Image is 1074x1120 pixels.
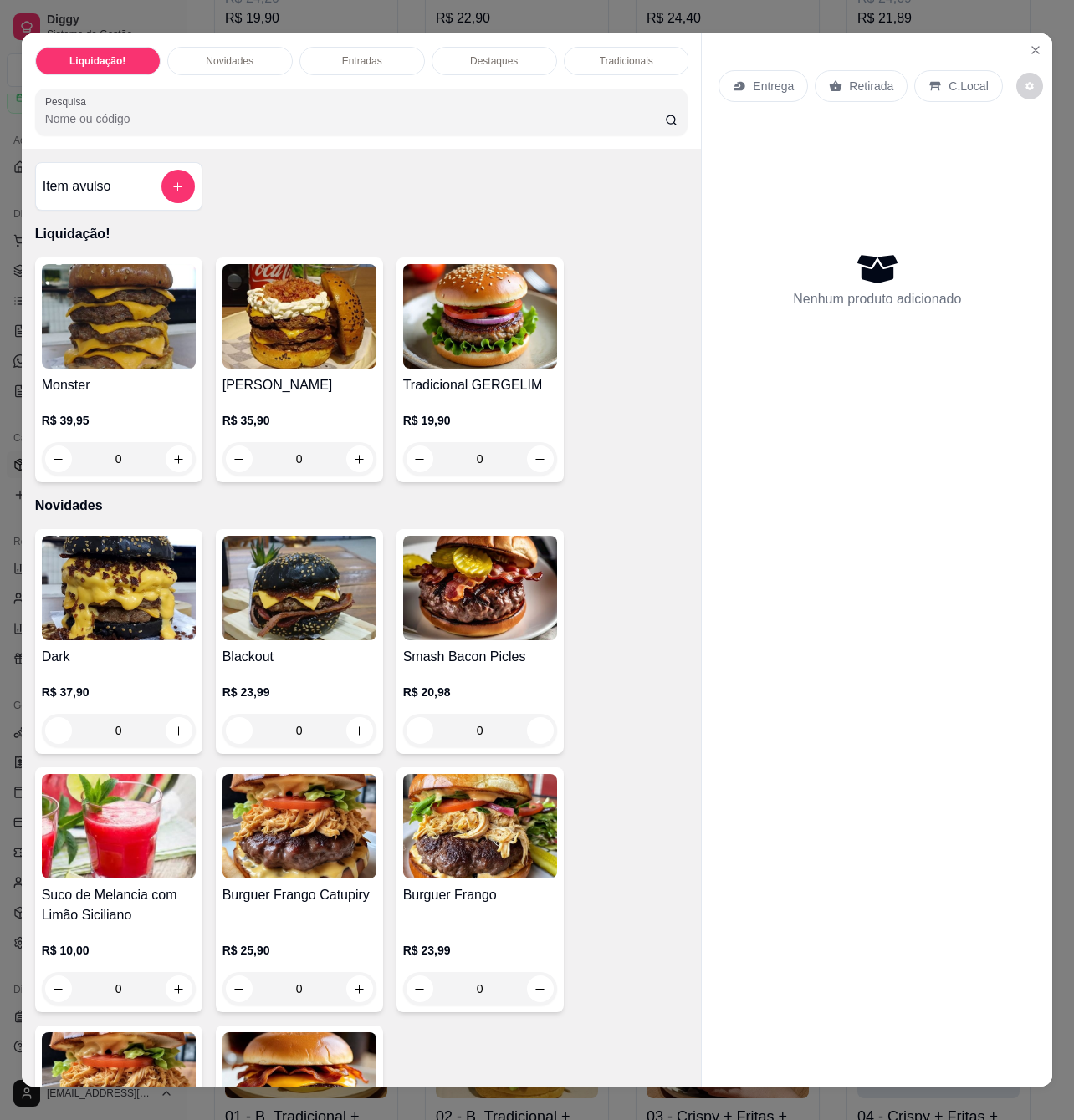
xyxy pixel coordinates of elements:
h4: Suco de Melancia com Limão Siciliano [42,885,196,925]
p: Entradas [342,54,382,68]
img: product-image [42,264,196,369]
p: Liquidação! [35,224,688,244]
p: R$ 10,00 [42,942,196,959]
p: Novidades [206,54,253,68]
h4: Tradicional GERGELIM [403,375,557,395]
h4: Blackout [222,647,376,667]
h4: Item avulso [43,176,111,196]
p: R$ 23,99 [403,942,557,959]
h4: Burguer Frango [403,885,557,905]
h4: Smash Bacon Picles [403,647,557,667]
img: product-image [403,536,557,640]
p: Retirada [849,78,893,94]
h4: Monster [42,375,196,395]
input: Pesquisa [45,110,665,127]
h4: Dark [42,647,196,667]
img: product-image [222,264,376,369]
h4: Burguer Frango Catupiry [222,885,376,905]
img: product-image [42,774,196,878]
p: Destaques [470,54,518,68]
p: R$ 35,90 [222,412,376,429]
p: Tradicionais [600,54,653,68]
img: product-image [403,774,557,878]
p: R$ 25,90 [222,942,376,959]
button: Close [1022,37,1049,64]
label: Pesquisa [45,94,92,109]
p: R$ 20,98 [403,684,557,700]
p: Novidades [35,496,688,516]
p: Liquidação! [69,54,125,68]
button: add-separate-item [161,170,195,203]
p: R$ 19,90 [403,412,557,429]
button: increase-product-quantity [166,975,192,1002]
p: R$ 23,99 [222,684,376,700]
img: product-image [42,536,196,640]
button: decrease-product-quantity [45,975,72,1002]
p: R$ 37,90 [42,684,196,700]
h4: [PERSON_NAME] [222,375,376,395]
img: product-image [403,264,557,369]
p: Entrega [753,78,794,94]
p: R$ 39,95 [42,412,196,429]
img: product-image [222,774,376,878]
button: decrease-product-quantity [1016,73,1043,99]
img: product-image [222,536,376,640]
p: C.Local [949,78,988,94]
p: Nenhum produto adicionado [793,289,961,309]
